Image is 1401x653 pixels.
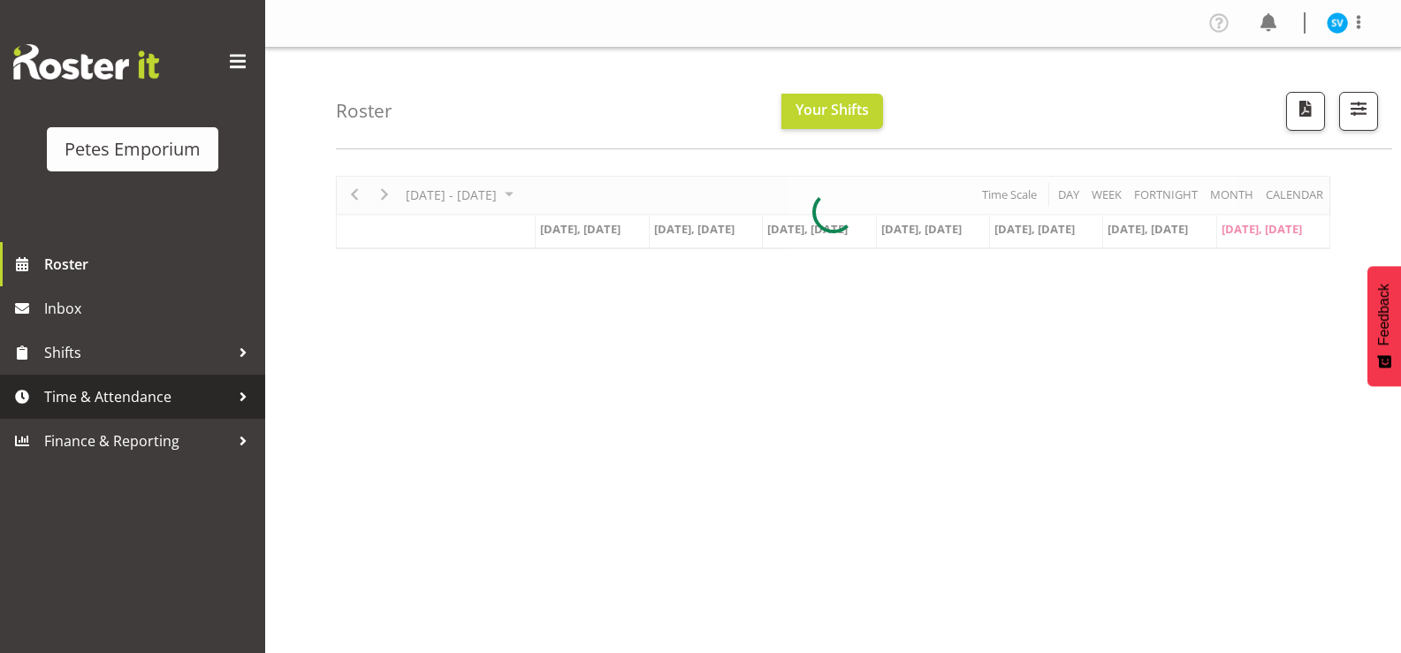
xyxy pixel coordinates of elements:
[44,339,230,366] span: Shifts
[1286,92,1325,131] button: Download a PDF of the roster according to the set date range.
[796,100,869,119] span: Your Shifts
[1367,266,1401,386] button: Feedback - Show survey
[44,251,256,277] span: Roster
[336,101,392,121] h4: Roster
[1327,12,1348,34] img: sasha-vandervalk6911.jpg
[1376,284,1392,345] span: Feedback
[1339,92,1378,131] button: Filter Shifts
[65,136,201,163] div: Petes Emporium
[781,94,883,129] button: Your Shifts
[44,383,230,410] span: Time & Attendance
[44,428,230,454] span: Finance & Reporting
[44,295,256,322] span: Inbox
[13,44,159,80] img: Rosterit website logo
